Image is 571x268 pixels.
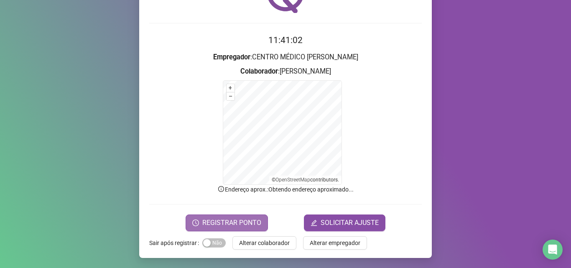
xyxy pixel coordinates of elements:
[217,185,225,193] span: info-circle
[272,177,339,183] li: © contributors.
[192,220,199,226] span: clock-circle
[149,52,422,63] h3: : CENTRO MÉDICO [PERSON_NAME]
[149,66,422,77] h3: : [PERSON_NAME]
[202,218,261,228] span: REGISTRAR PONTO
[239,238,290,248] span: Alterar colaborador
[149,236,202,250] label: Sair após registrar
[543,240,563,260] div: Open Intercom Messenger
[268,35,303,45] time: 11:41:02
[240,67,278,75] strong: Colaborador
[303,236,367,250] button: Alterar empregador
[304,214,385,231] button: editSOLICITAR AJUSTE
[213,53,250,61] strong: Empregador
[310,238,360,248] span: Alterar empregador
[321,218,379,228] span: SOLICITAR AJUSTE
[186,214,268,231] button: REGISTRAR PONTO
[149,185,422,194] p: Endereço aprox. : Obtendo endereço aproximado...
[311,220,317,226] span: edit
[227,92,235,100] button: –
[232,236,296,250] button: Alterar colaborador
[227,84,235,92] button: +
[275,177,310,183] a: OpenStreetMap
